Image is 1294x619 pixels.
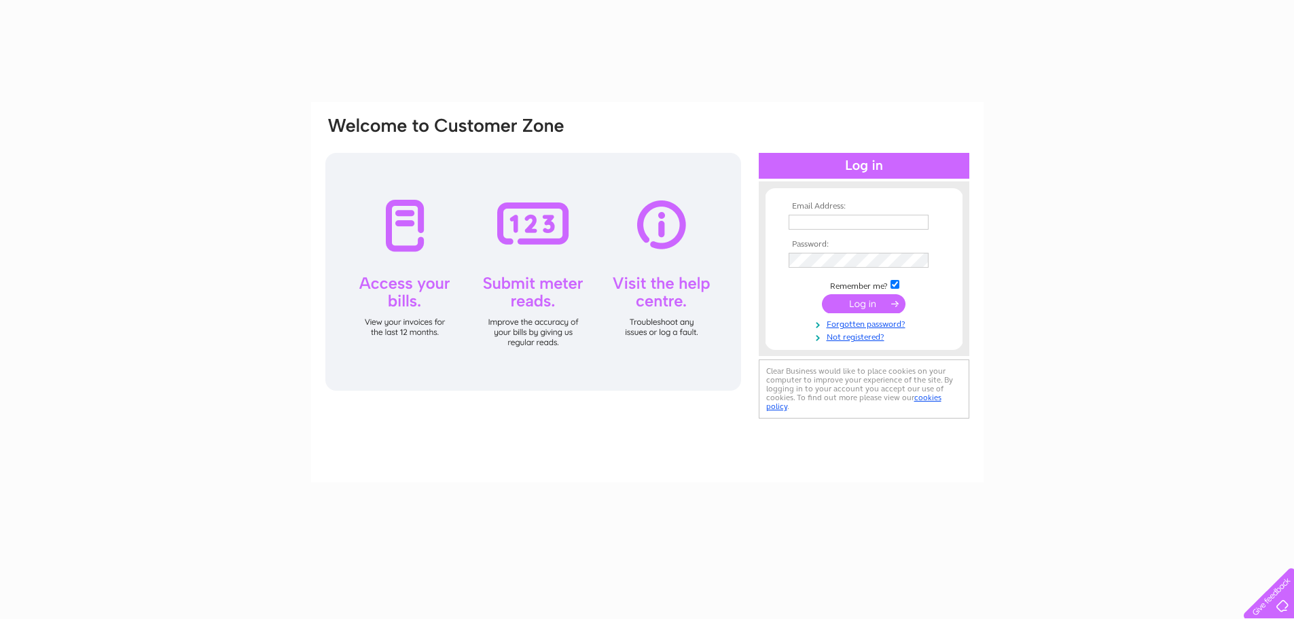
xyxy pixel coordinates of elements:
div: Clear Business would like to place cookies on your computer to improve your experience of the sit... [759,359,969,419]
td: Remember me? [785,278,943,291]
a: cookies policy [766,393,941,411]
th: Email Address: [785,202,943,211]
a: Forgotten password? [789,317,943,330]
th: Password: [785,240,943,249]
a: Not registered? [789,330,943,342]
input: Submit [822,294,905,313]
